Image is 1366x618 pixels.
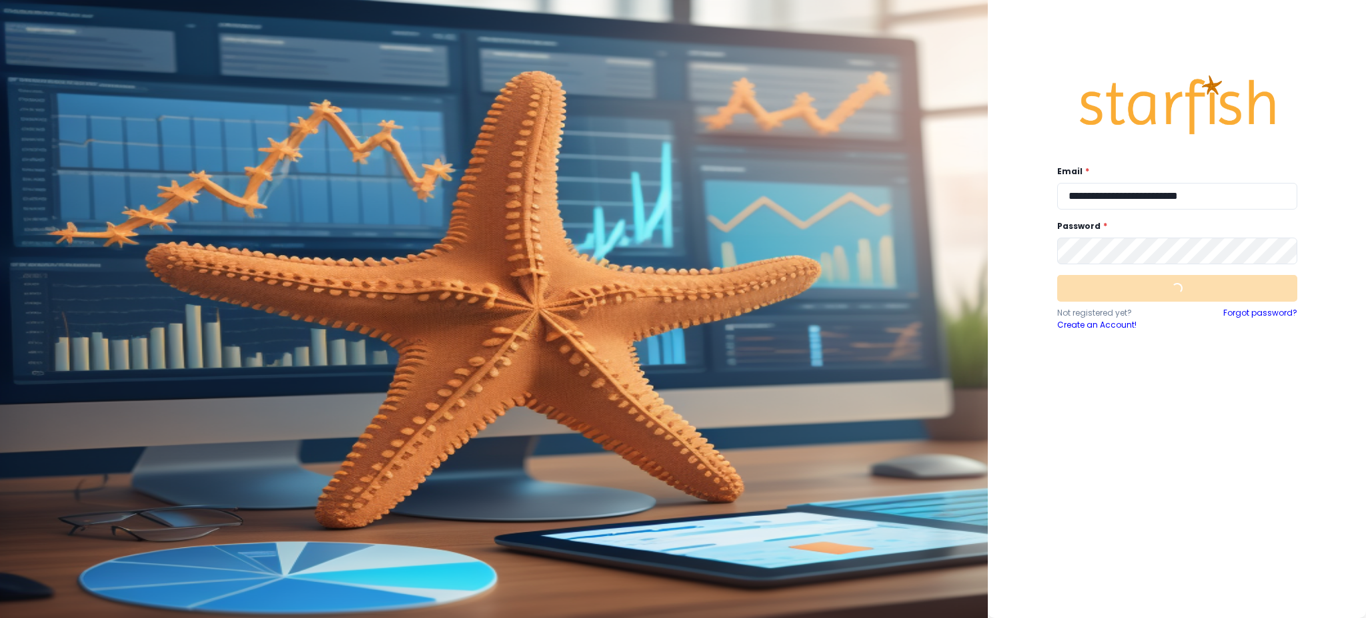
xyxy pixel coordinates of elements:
img: Logo.42cb71d561138c82c4ab.png [1077,63,1277,147]
a: Forgot password? [1223,307,1297,331]
p: Not registered yet? [1057,307,1177,319]
label: Email [1057,166,1289,178]
label: Password [1057,220,1289,232]
a: Create an Account! [1057,319,1177,331]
